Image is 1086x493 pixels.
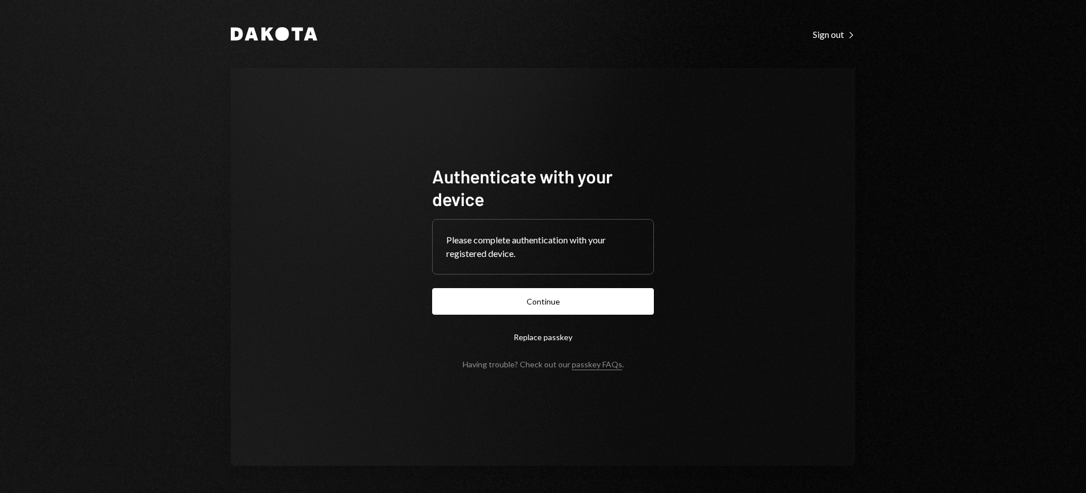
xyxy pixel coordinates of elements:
[463,359,624,369] div: Having trouble? Check out our .
[813,28,855,40] a: Sign out
[432,324,654,350] button: Replace passkey
[432,288,654,315] button: Continue
[432,165,654,210] h1: Authenticate with your device
[446,233,640,260] div: Please complete authentication with your registered device.
[572,359,622,370] a: passkey FAQs
[813,29,855,40] div: Sign out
